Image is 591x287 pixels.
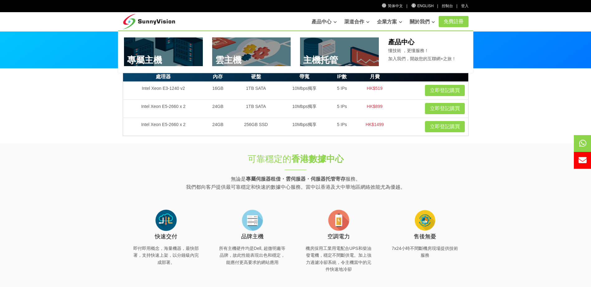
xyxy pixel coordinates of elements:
[382,4,403,8] a: 简体中文
[329,72,355,82] th: IP數
[305,245,373,273] p: 機房採用工業用電配合UPS和柴油發電機，穩定不間斷供電。加上強力過濾冷卻系統，令主機當中的元件快速地冷卻
[355,72,394,82] th: 月費
[280,72,329,82] th: 帶寬
[123,100,204,118] td: Intel Xeon E5-2660 x 2
[425,103,465,114] a: 立即登記購買
[326,208,351,233] img: flat-battery.png
[118,31,473,73] div: 產品中心
[204,81,232,100] td: 16GB
[132,245,200,266] p: 即付即用概念，海量機器，最快部署，支持快速上架，以分鐘級內完成部署。
[123,72,204,82] th: 處理器
[132,233,200,241] h3: 快速交付
[456,3,457,9] li: |
[123,118,204,136] td: Intel Xeon E5-2660 x 2
[406,3,407,9] li: |
[204,100,232,118] td: 24GB
[388,38,414,46] b: 產品中心
[461,4,469,8] a: 登入
[437,3,438,9] li: |
[232,100,280,118] td: 1TB SATA
[192,153,399,165] h1: 可靠穩定的
[280,100,329,118] td: 10Mbps獨享
[355,118,394,136] td: HK$1499
[425,85,465,96] a: 立即登記購買
[388,48,456,61] span: 懂技術 ，更懂服務！ 加入我們，開啟您的互聯網+之旅！
[291,154,344,164] strong: 香港數據中心
[391,245,459,259] p: 7x24小時不間斷機房現場提供技術服務
[204,72,232,82] th: 內存
[240,208,265,233] img: flat-server-alt.png
[412,208,437,233] img: flat-cog-cycle.png
[411,4,434,8] a: English
[218,245,286,266] p: 所有主機硬件均是Dell, 超微明廠等品牌，故此性能表現出色和穩定，能應付更高要求的網站應用
[123,175,469,191] p: 無論是 服務。 我們都向客戶提供最可靠穩定和快速的數據中心服務。當中以香港及大中華地區網絡效能尤為優越。
[280,118,329,136] td: 10Mbps獨享
[377,16,402,28] a: 企業方案
[246,176,346,182] strong: 專屬伺服器租借・雲伺服器・伺服器托管寄存
[204,118,232,136] td: 24GB
[410,16,435,28] a: 關於我們
[391,233,459,241] h3: 售後無憂
[439,16,469,27] a: 免費註冊
[355,81,394,100] td: HK$519
[425,121,465,132] a: 立即登記購買
[218,233,286,241] h3: 品牌主機
[329,118,355,136] td: 5 IPs
[329,100,355,118] td: 5 IPs
[280,81,329,100] td: 10Mbps獨享
[329,81,355,100] td: 5 IPs
[305,233,373,241] h3: 空調電力
[232,81,280,100] td: 1TB SATA
[344,16,369,28] a: 渠道合作
[355,100,394,118] td: HK$899
[442,4,453,8] a: 控制台
[154,208,179,233] img: flat-cloud-in-out.png
[312,16,337,28] a: 產品中心
[232,118,280,136] td: 256GB SSD
[232,72,280,82] th: 硬盤
[123,81,204,100] td: Intel Xeon E3-1240 v2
